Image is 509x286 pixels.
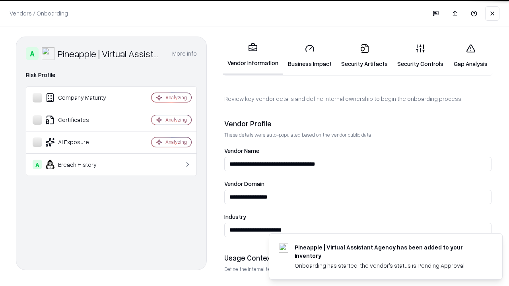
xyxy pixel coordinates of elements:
[224,95,492,103] p: Review key vendor details and define internal ownership to begin the onboarding process.
[26,47,39,60] div: A
[42,47,54,60] img: Pineapple | Virtual Assistant Agency
[336,37,392,74] a: Security Artifacts
[224,253,492,263] div: Usage Context
[33,160,128,169] div: Breach History
[224,181,492,187] label: Vendor Domain
[224,131,492,138] p: These details were auto-populated based on the vendor public data
[295,243,483,260] div: Pineapple | Virtual Assistant Agency has been added to your inventory
[10,9,68,17] p: Vendors / Onboarding
[58,47,163,60] div: Pineapple | Virtual Assistant Agency
[295,261,483,270] div: Onboarding has started, the vendor's status is Pending Approval.
[33,93,128,102] div: Company Maturity
[26,70,197,80] div: Risk Profile
[224,119,492,128] div: Vendor Profile
[172,46,197,61] button: More info
[165,139,187,145] div: Analyzing
[392,37,448,74] a: Security Controls
[165,116,187,123] div: Analyzing
[283,37,336,74] a: Business Impact
[33,160,42,169] div: A
[223,37,283,75] a: Vendor Information
[279,243,288,253] img: trypineapple.com
[33,115,128,125] div: Certificates
[165,94,187,101] div: Analyzing
[448,37,493,74] a: Gap Analysis
[33,137,128,147] div: AI Exposure
[224,148,492,154] label: Vendor Name
[224,266,492,272] p: Define the internal team and reason for using this vendor. This helps assess business relevance a...
[224,214,492,220] label: Industry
